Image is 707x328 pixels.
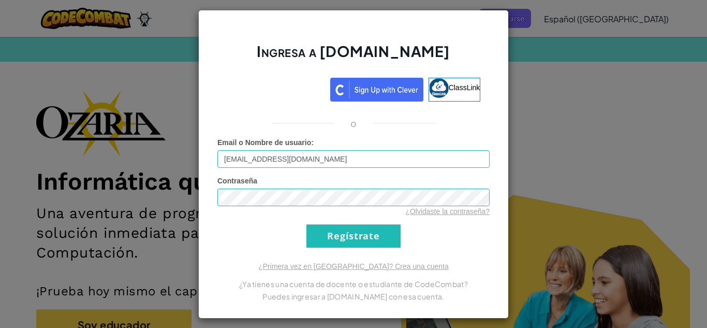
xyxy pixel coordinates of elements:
span: Email o Nombre de usuario [217,138,311,147]
a: ¿Olvidaste la contraseña? [405,207,490,216]
label: : [217,137,314,148]
img: classlink-logo-small.png [429,78,449,98]
img: clever_sso_button@2x.png [330,78,423,102]
span: Contraseña [217,177,257,185]
h2: Ingresa a [DOMAIN_NAME] [217,41,490,72]
span: ClassLink [449,83,480,91]
p: Puedes ingresar a [DOMAIN_NAME] con esa cuenta. [217,290,490,303]
input: Regístrate [306,224,401,248]
p: o [350,117,357,130]
p: ¿Ya tienes una cuenta de docente o estudiante de CodeCombat? [217,278,490,290]
a: ¿Primera vez en [GEOGRAPHIC_DATA]? Crea una cuenta [258,262,449,270]
iframe: Botón de Acceder con Google [222,77,330,99]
